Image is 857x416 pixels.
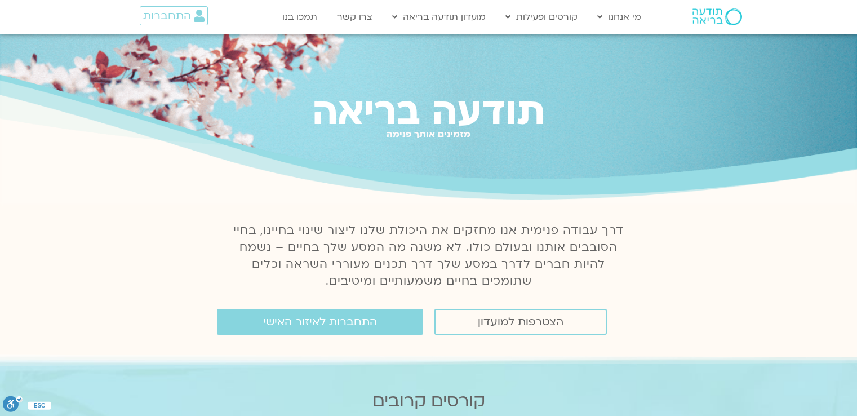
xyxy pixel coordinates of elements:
img: תודעה בריאה [692,8,742,25]
a: קורסים ופעילות [500,6,583,28]
span: התחברות לאיזור האישי [263,316,377,328]
a: התחברות לאיזור האישי [217,309,423,335]
a: התחברות [140,6,208,25]
span: הצטרפות למועדון [478,316,563,328]
a: הצטרפות למועדון [434,309,607,335]
a: צרו קשר [331,6,378,28]
a: מי אנחנו [592,6,647,28]
h2: קורסים קרובים [78,391,780,411]
a: מועדון תודעה בריאה [387,6,491,28]
a: תמכו בנו [277,6,323,28]
span: התחברות [143,10,191,22]
p: דרך עבודה פנימית אנו מחזקים את היכולת שלנו ליצור שינוי בחיינו, בחיי הסובבים אותנו ובעולם כולו. לא... [227,222,630,290]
